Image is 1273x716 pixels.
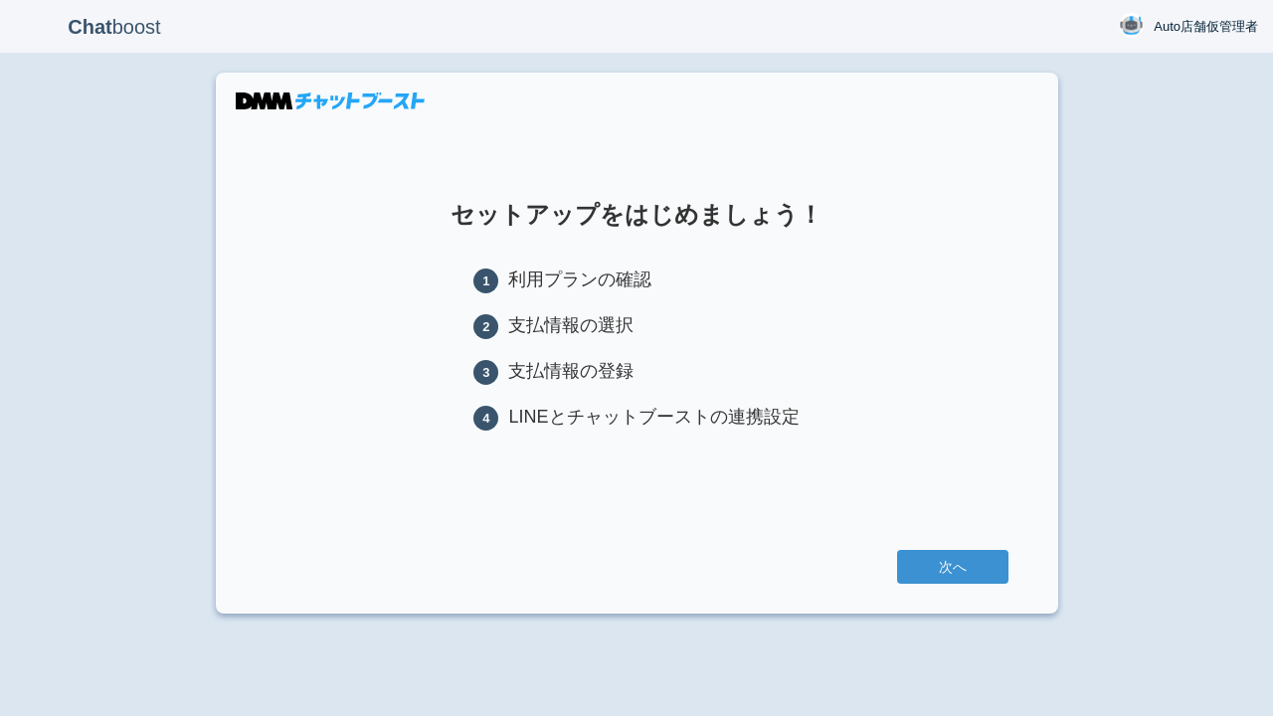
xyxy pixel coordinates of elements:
span: 2 [473,314,498,339]
li: 利用プランの確認 [473,268,799,293]
span: 4 [473,406,498,431]
h1: セットアップをはじめましょう！ [266,202,1008,228]
span: Auto店舗仮管理者 [1154,17,1258,37]
b: Chat [68,16,111,38]
img: User Image [1119,13,1144,38]
a: 次へ [897,550,1008,584]
li: LINEとチャットブーストの連携設定 [473,405,799,431]
img: DMMチャットブースト [236,92,425,109]
li: 支払情報の登録 [473,359,799,385]
p: boost [15,2,214,52]
span: 3 [473,360,498,385]
li: 支払情報の選択 [473,313,799,339]
span: 1 [473,268,498,293]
